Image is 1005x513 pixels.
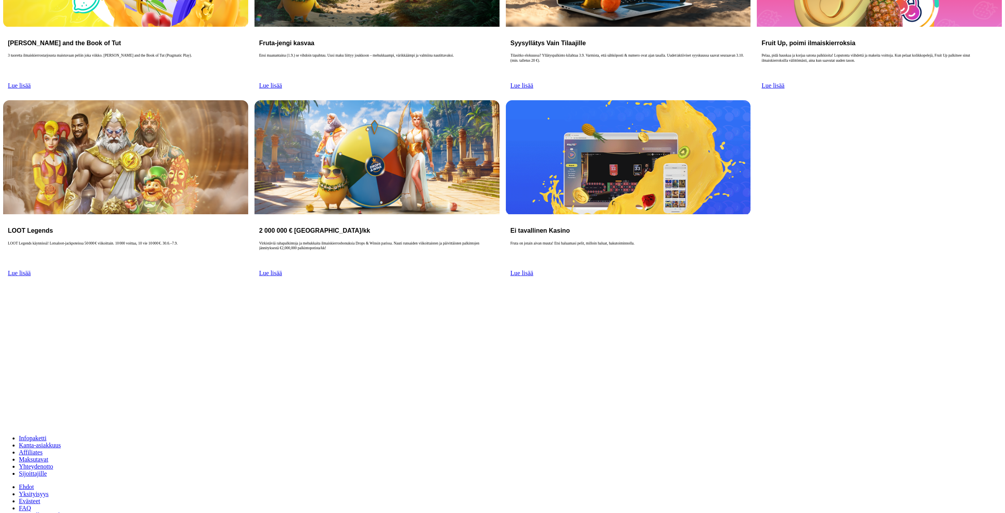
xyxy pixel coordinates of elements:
p: Tilasitko elokuussa? Yllätyspalkinto kilahtaa 3.9. Varmista, että sähköposti & numero ovat ajan t... [511,53,746,78]
h3: 2 000 000 € [GEOGRAPHIC_DATA]/kk [259,227,495,234]
a: Lue lisää [762,82,784,89]
a: Evästeet [19,498,40,504]
a: Affiliates [19,449,42,456]
a: Ehdot [19,484,34,490]
p: Ensi maanantaina (1.9.) se vihdoin tapahtuu. Uusi maku liittyy joukkoon – mehukkaampi, värikkäämp... [259,53,495,78]
h3: Syysyllätys Vain Tilaajille [511,39,746,47]
p: LOOT Legends käynnissä! Lotsaloot‑jackpoteissa 50 000 € viikoittain. 10 000 voittaa, 10 vie 10 00... [8,241,243,266]
a: Lue lisää [8,82,31,89]
p: Virkistäviä rahapalkintoja ja mehukkaita ilmaiskierrosbonuksia Drops & Winsin parissa. Nauti runs... [259,241,495,266]
a: Kanta-asiakkuus [19,442,61,449]
img: 2 000 000 € Palkintopotti/kk [254,100,500,214]
h3: Ei tavallinen Kasino [511,227,746,234]
a: Lue lisää [511,270,533,276]
h3: [PERSON_NAME] and the Book of Tut [8,39,243,47]
h3: Fruta-jengi kasvaa [259,39,495,47]
p: Fruta on jotain aivan muuta! Etsi haluamasi pelit, milloin haluat, hakutoiminnolla. [511,241,746,266]
a: Lue lisää [8,270,31,276]
p: 3 tuoretta ilmaiskierrostarjousta maistuvaan peliin joka viikko. [PERSON_NAME] and the Book of Tu... [8,53,243,78]
h3: LOOT Legends [8,227,243,234]
img: Ei tavallinen Kasino [506,100,751,214]
a: Yhteydenotto [19,463,53,470]
h3: Fruit Up, poimi ilmaiskierroksia [762,39,997,47]
img: LOOT Legends [3,100,248,214]
a: Sijoittajille [19,470,47,477]
a: Lue lisää [259,270,282,276]
a: Maksutavat [19,456,48,463]
a: Infopaketti [19,435,46,441]
a: Yksityisyys [19,491,49,497]
p: Pelaa, pidä hauskaa ja korjaa satona palkkioita! Loputonta viihdettä ja makeita voittoja. Kun pel... [762,53,997,78]
a: Lue lisää [259,82,282,89]
a: Lue lisää [511,82,533,89]
a: FAQ [19,505,31,511]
